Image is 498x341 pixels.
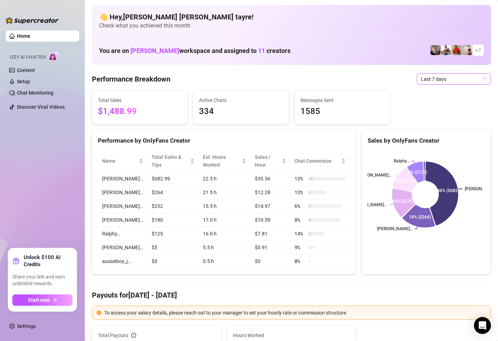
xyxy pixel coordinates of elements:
span: Total Sales & Tips [152,153,189,169]
a: Discover Viral Videos [17,104,65,110]
img: JUSTIN [441,45,451,55]
span: $1,488.99 [98,105,181,118]
td: aussieboy_j… [98,255,147,268]
text: [PERSON_NAME]… [351,202,387,207]
td: 16.0 h [199,227,251,241]
span: Check what you achieved this month [99,22,484,30]
div: Open Intercom Messenger [474,317,491,334]
div: Sales by OnlyFans Creator [368,136,485,145]
td: $180 [147,213,199,227]
img: Ralphy [462,45,472,55]
span: Start now [28,297,49,303]
td: $14.97 [251,199,291,213]
h4: Performance Breakdown [92,74,170,84]
td: $7.81 [251,227,291,241]
th: Name [98,150,147,172]
span: Izzy AI Chatter [10,54,46,61]
td: $682.99 [147,172,199,186]
td: $30.36 [251,172,291,186]
h1: You are on workspace and assigned to creators [99,47,291,55]
td: 5.5 h [199,241,251,255]
td: [PERSON_NAME]… [98,172,147,186]
span: Total Sales [98,96,181,104]
img: George [430,45,440,55]
span: info-circle [131,333,136,338]
td: $0 [251,255,291,268]
td: 22.5 h [199,172,251,186]
button: Start nowarrow-right [12,294,72,306]
div: Performance by OnlyFans Creator [98,136,350,145]
td: 17.0 h [199,213,251,227]
a: Settings [17,323,36,329]
td: $0.91 [251,241,291,255]
span: Active Chats [199,96,282,104]
th: Sales / Hour [251,150,291,172]
span: 13 % [294,189,306,196]
td: $12.28 [251,186,291,199]
img: logo-BBDzfeDw.svg [6,17,59,24]
th: Chat Conversion [290,150,350,172]
span: 13 % [294,175,306,183]
td: $264 [147,186,199,199]
span: Sales / Hour [255,153,281,169]
span: + 7 [475,46,481,54]
span: gift [12,257,19,264]
span: 14 % [294,230,306,238]
span: 0 % [294,257,306,265]
strong: Unlock $100 AI Credits [24,254,72,268]
a: Setup [17,79,30,84]
span: Total Payouts [98,331,128,339]
span: Last 7 days [421,74,487,84]
td: 21.5 h [199,186,251,199]
td: 0.5 h [199,255,251,268]
td: $5 [147,241,199,255]
span: exclamation-circle [96,310,101,315]
div: Est. Hours Worked [203,153,241,169]
img: Justin [452,45,462,55]
span: arrow-right [52,298,57,303]
span: Name [102,157,137,165]
td: 15.5 h [199,199,251,213]
th: Total Sales & Tips [147,150,199,172]
text: Ralphy… [394,159,409,164]
td: Ralphy… [98,227,147,241]
text: [PERSON_NAME]… [356,173,391,178]
span: Share your link and earn unlimited rewards [12,274,72,287]
h4: Payouts for [DATE] - [DATE] [92,290,491,300]
span: 9 % [294,244,306,251]
span: Hours Worked [233,331,350,339]
a: Home [17,33,30,39]
h4: 👋 Hey, [PERSON_NAME] [PERSON_NAME] tayre ! [99,12,484,22]
span: 1585 [300,105,384,118]
td: $125 [147,227,199,241]
span: Messages Sent [300,96,384,104]
a: Chat Monitoring [17,90,53,96]
img: AI Chatter [48,51,59,61]
text: [PERSON_NAME]… [377,226,412,231]
span: calendar [483,77,487,81]
span: [PERSON_NAME] [130,47,179,54]
td: [PERSON_NAME]… [98,199,147,213]
td: [PERSON_NAME]… [98,186,147,199]
span: 6 % [294,202,306,210]
td: $0 [147,255,199,268]
a: Content [17,67,35,73]
td: [PERSON_NAME]… [98,213,147,227]
td: $232 [147,199,199,213]
span: 11 [258,47,265,54]
td: $10.59 [251,213,291,227]
span: 8 % [294,216,306,224]
span: Chat Conversion [294,157,340,165]
td: [PERSON_NAME]… [98,241,147,255]
div: To access your salary details, please reach out to your manager to set your hourly rate or commis... [104,309,486,317]
span: 334 [199,105,282,118]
